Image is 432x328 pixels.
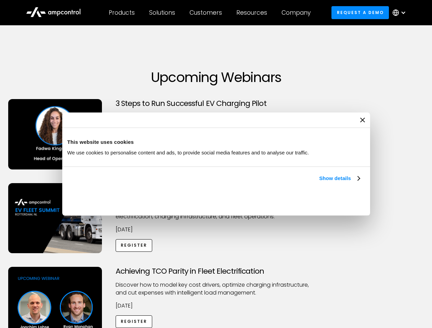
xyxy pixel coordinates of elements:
[116,267,317,276] h3: Achieving TCO Parity in Fleet Electrification
[67,150,309,155] span: We use cookies to personalise content and ads, to provide social media features and to analyse ou...
[189,9,222,16] div: Customers
[149,9,175,16] div: Solutions
[116,226,317,233] p: [DATE]
[116,99,317,108] h3: 3 Steps to Run Successful EV Charging Pilot
[109,9,135,16] div: Products
[116,302,317,310] p: [DATE]
[319,174,359,182] a: Show details
[116,281,317,297] p: Discover how to model key cost drivers, optimize charging infrastructure, and cut expenses with i...
[264,190,362,210] button: Okay
[8,69,424,85] h1: Upcoming Webinars
[67,138,365,146] div: This website uses cookies
[331,6,389,19] a: Request a demo
[116,239,153,252] a: Register
[360,118,365,122] button: Close banner
[116,315,153,328] a: Register
[282,9,311,16] div: Company
[236,9,267,16] div: Resources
